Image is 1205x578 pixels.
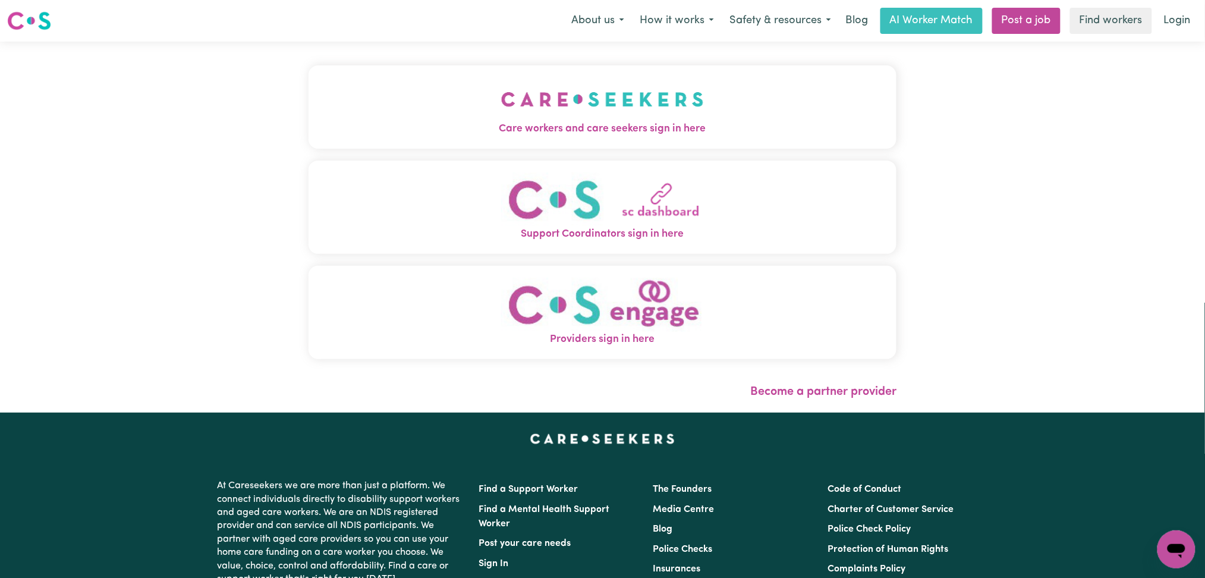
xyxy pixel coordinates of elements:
a: Sign In [479,559,509,568]
a: Post your care needs [479,539,571,548]
a: Blog [653,524,673,534]
a: Police Checks [653,545,713,554]
a: Insurances [653,564,701,574]
a: Careseekers home page [530,434,675,444]
a: Media Centre [653,505,715,514]
a: Code of Conduct [828,485,901,494]
a: Police Check Policy [828,524,911,534]
span: Providers sign in here [309,332,897,347]
a: Blog [839,8,876,34]
a: Login [1157,8,1198,34]
button: Providers sign in here [309,266,897,359]
button: How it works [632,8,722,33]
a: Charter of Customer Service [828,505,954,514]
a: Become a partner provider [750,386,896,398]
a: Careseekers logo [7,7,51,34]
a: Find a Mental Health Support Worker [479,505,610,529]
a: Find a Support Worker [479,485,578,494]
a: Find workers [1070,8,1152,34]
a: Complaints Policy [828,564,905,574]
span: Support Coordinators sign in here [309,227,897,242]
button: Support Coordinators sign in here [309,161,897,254]
a: AI Worker Match [880,8,983,34]
span: Care workers and care seekers sign in here [309,121,897,137]
button: About us [564,8,632,33]
button: Safety & resources [722,8,839,33]
a: Protection of Human Rights [828,545,948,554]
a: Post a job [992,8,1061,34]
a: The Founders [653,485,712,494]
img: Careseekers logo [7,10,51,32]
button: Care workers and care seekers sign in here [309,65,897,149]
iframe: Button to launch messaging window [1157,530,1195,568]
